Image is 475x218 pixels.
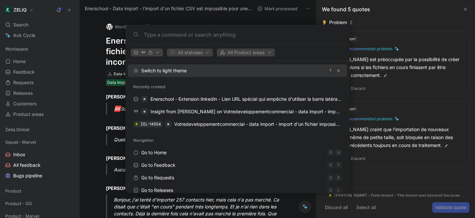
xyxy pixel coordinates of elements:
span: Votredeveloppementcommercial - data import - import d'un fichier impossible [174,121,342,127]
div: G [327,162,334,168]
div: L [335,187,342,194]
div: T [327,67,334,74]
input: Type a command or search anything [144,31,342,39]
button: Switch to light themeTS [128,64,347,77]
a: Enerschool - Extension linkedin - Lien URL spécial qui empêche d'utiliser la barre latéral dans l... [128,93,347,105]
a: Go to RequestsGR [128,171,347,184]
a: 🪲ZEL-14554Votredeveloppementcommercial - data import - import d'un fichier impossible [128,118,347,130]
a: Go to HomeGH [128,146,347,159]
span: Go to Home [141,150,167,155]
div: G [327,149,334,156]
span: All statuses [170,49,210,56]
span: Enerschool - Extension linkedin - Lien URL spécial qui empêche d'utiliser la barre latéral dans l... [150,96,368,102]
span: All Product areas [220,49,272,56]
button: All Product areas [217,49,275,56]
span: Go to Feedback [141,162,175,168]
a: Go to ReleasesGL [128,184,347,197]
div: G [327,187,334,194]
div: Recently created [125,81,350,93]
button: All statuses [167,49,213,56]
a: Insight from [PERSON_NAME] on Votredeveloppementcommercial - data import - import d'un fichier im... [128,105,347,118]
div: R [335,174,342,181]
div: ZEL-14554 [141,121,161,127]
span: Switch to light theme [141,68,187,73]
div: S [335,67,342,74]
div: Navigation [125,134,350,146]
div: G [327,174,334,181]
a: Go to FeedbackGF [128,159,347,171]
span: Insight from [PERSON_NAME] on Votredeveloppementcommercial - data import - import d'un fichier im... [150,109,391,114]
img: 🪲 [135,122,139,126]
div: F [335,162,342,168]
span: Go to Releases [141,187,173,193]
div: H [335,149,342,156]
span: Go to Requests [141,175,174,180]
